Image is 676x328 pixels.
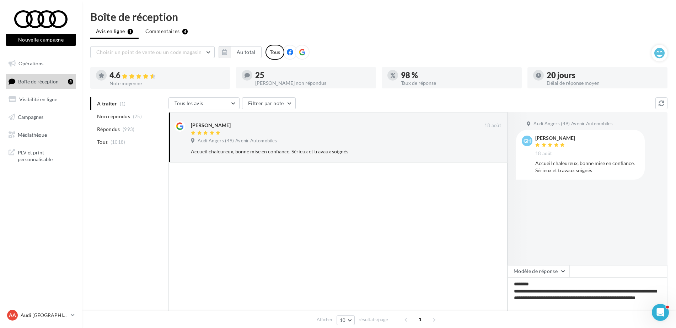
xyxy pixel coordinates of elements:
a: Visibilité en ligne [4,92,77,107]
div: [PERSON_NAME] [535,136,575,141]
button: Au total [219,46,262,58]
span: Visibilité en ligne [19,96,57,102]
div: [PERSON_NAME] [191,122,231,129]
span: Tous les avis [175,100,203,106]
div: 5 [68,79,73,84]
span: résultats/page [359,316,388,323]
span: Choisir un point de vente ou un code magasin [96,49,202,55]
a: Opérations [4,56,77,71]
span: (993) [123,126,135,132]
a: Médiathèque [4,127,77,142]
span: Audi Angers (49) Avenir Automobiles [198,138,277,144]
div: 4 [182,29,188,34]
span: AA [9,312,16,319]
div: Taux de réponse [401,81,516,86]
span: Commentaires [145,28,179,35]
button: Filtrer par note [242,97,296,109]
div: 20 jours [547,71,662,79]
button: Modèle de réponse [508,265,569,277]
span: Boîte de réception [18,78,59,84]
div: 4.6 [109,71,225,80]
span: Afficher [317,316,333,323]
iframe: Intercom live chat [652,304,669,321]
span: Médiathèque [18,131,47,137]
span: Non répondus [97,113,130,120]
a: PLV et print personnalisable [4,145,77,166]
span: Audi Angers (49) Avenir Automobiles [533,121,613,127]
span: (1018) [111,139,125,145]
a: Campagnes [4,110,77,125]
button: Choisir un point de vente ou un code magasin [90,46,215,58]
button: Nouvelle campagne [6,34,76,46]
div: Accueil chaleureux, bonne mise en confiance. Sérieux et travaux soignés [535,160,639,174]
span: (25) [133,114,142,119]
span: Opérations [18,60,43,66]
button: Au total [231,46,262,58]
span: PLV et print personnalisable [18,148,73,163]
div: 98 % [401,71,516,79]
button: Tous les avis [168,97,240,109]
span: Campagnes [18,114,43,120]
div: 25 [255,71,370,79]
div: Note moyenne [109,81,225,86]
a: AA Audi [GEOGRAPHIC_DATA] [6,308,76,322]
p: Audi [GEOGRAPHIC_DATA] [21,312,68,319]
span: Répondus [97,126,120,133]
button: 10 [337,315,355,325]
span: 18 août [535,151,552,157]
div: Tous [265,45,284,60]
a: Boîte de réception5 [4,74,77,89]
span: GH [524,137,531,144]
div: Boîte de réception [90,11,667,22]
span: 1 [414,314,426,325]
span: Tous [97,138,108,146]
div: Accueil chaleureux, bonne mise en confiance. Sérieux et travaux soignés [191,148,455,155]
span: 10 [340,317,346,323]
span: 18 août [484,122,501,129]
div: [PERSON_NAME] non répondus [255,81,370,86]
div: Délai de réponse moyen [547,81,662,86]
